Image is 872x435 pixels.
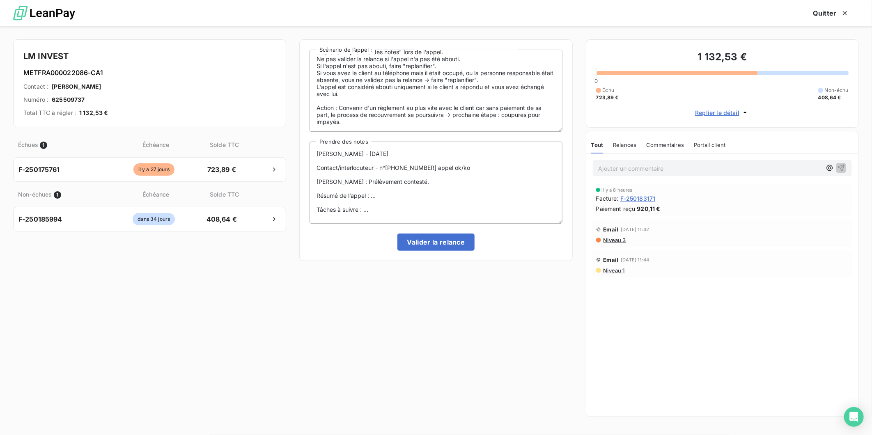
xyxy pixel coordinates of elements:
span: Relances [613,142,636,148]
span: 625509737 [52,96,85,104]
span: Numéro : [23,96,48,104]
span: Email [604,226,619,233]
span: Échéance [110,190,201,199]
span: Solde TTC [203,190,246,199]
textarea: [PERSON_NAME] - [DATE] Contact/interlocuteur - n°[PHONE_NUMBER] appel ok/ko [PERSON_NAME] : Prélè... [310,142,562,224]
img: logo LeanPay [13,2,75,25]
span: [PERSON_NAME] [52,82,101,91]
span: Total TTC à régler : [23,109,76,117]
span: Email [604,256,619,263]
span: Non-échues [18,190,52,199]
span: 0 [595,78,598,84]
span: 1 [54,191,61,199]
span: 723,89 € [200,165,243,174]
span: Facture : [596,194,619,203]
span: Échu [603,87,615,94]
span: Échéance [110,140,201,149]
button: Replier le détail [693,108,752,117]
textarea: Rappel : Avant appeler le client, chercher le bons contact les ajouter sur LeanPay si besoin. Cli... [310,50,562,132]
span: F-250175761 [18,165,60,174]
span: il y a 27 jours [133,163,174,176]
span: Tout [591,142,604,148]
span: il y a 8 heures [602,188,633,192]
span: F-250185994 [18,214,62,224]
h6: METFRA000022086-CA1 [23,68,276,78]
span: Portail client [694,142,725,148]
span: Non-échu [825,87,849,94]
h4: LM INVEST [23,50,276,63]
span: 920,11 € [637,204,661,213]
span: Contact : [23,82,48,91]
div: Open Intercom Messenger [844,407,864,427]
button: Quitter [803,5,859,22]
span: 1 [40,142,47,149]
span: [DATE] 11:42 [621,227,649,232]
span: 1 132,53 € [79,109,108,117]
span: 723,89 € [596,94,619,101]
h3: 1 132,53 € [596,50,849,66]
span: 408,64 € [818,94,841,101]
span: F-250183171 [620,194,656,203]
span: dans 34 jours [133,213,175,225]
span: 408,64 € [200,214,243,224]
span: Commentaires [646,142,684,148]
span: Solde TTC [203,140,246,149]
span: Replier le détail [695,108,740,117]
span: Paiement reçu [596,204,636,213]
span: [DATE] 11:44 [621,257,649,262]
button: Valider la relance [397,234,475,251]
span: Échues [18,140,38,149]
span: Niveau 1 [603,267,625,274]
span: Niveau 3 [603,237,626,243]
